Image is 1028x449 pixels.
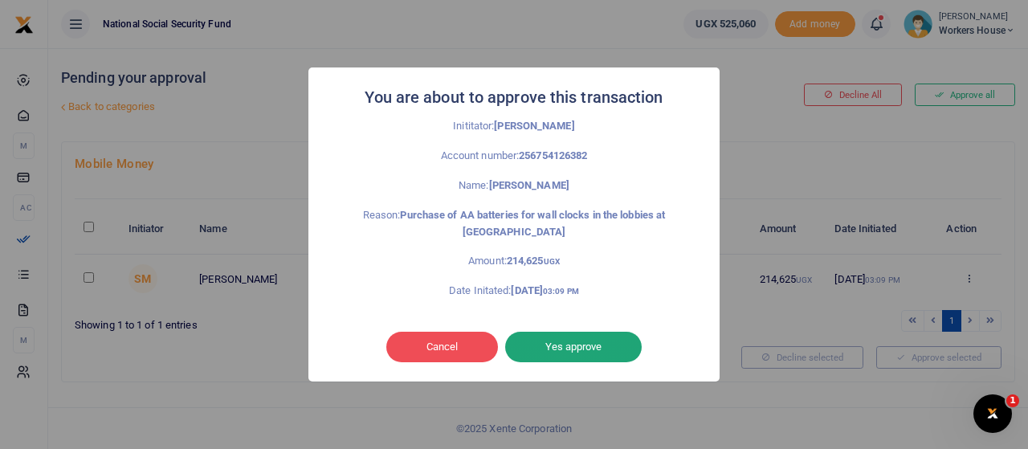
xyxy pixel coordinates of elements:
span: 1 [1006,394,1019,407]
strong: [DATE] [511,284,578,296]
h2: You are about to approve this transaction [365,84,663,112]
p: Inititator: [344,118,684,135]
p: Reason: [344,207,684,241]
strong: 214,625 [507,255,560,267]
small: 03:09 PM [543,287,579,296]
strong: 256754126382 [519,149,587,161]
button: Yes approve [505,332,642,362]
p: Account number: [344,148,684,165]
p: Date Initated: [344,283,684,300]
iframe: Intercom live chat [973,394,1012,433]
strong: [PERSON_NAME] [489,179,569,191]
strong: [PERSON_NAME] [494,120,574,132]
strong: Purchase of AA batteries for wall clocks in the lobbies at [GEOGRAPHIC_DATA] [400,209,665,238]
p: Name: [344,178,684,194]
button: Cancel [386,332,498,362]
small: UGX [544,257,560,266]
p: Amount: [344,253,684,270]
